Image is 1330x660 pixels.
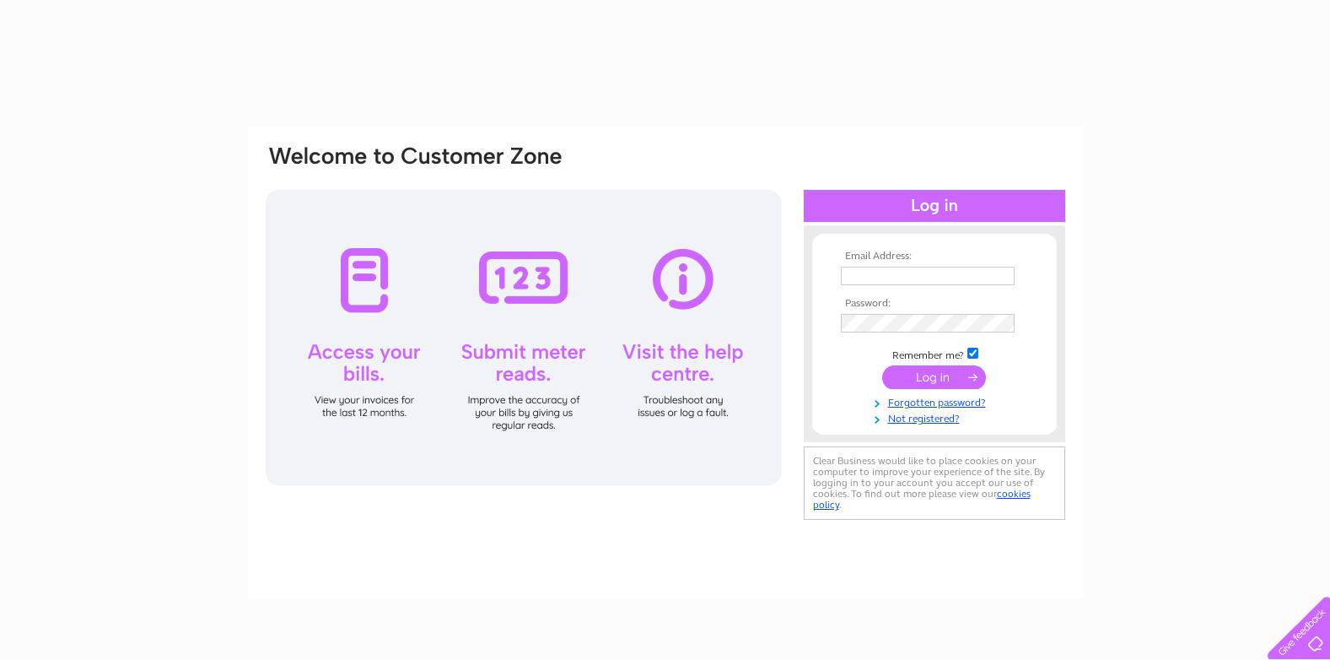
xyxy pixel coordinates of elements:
td: Remember me? [837,345,1032,362]
a: Forgotten password? [841,393,1032,409]
a: cookies policy [813,488,1031,511]
div: Clear Business would like to place cookies on your computer to improve your experience of the sit... [804,446,1065,520]
input: Submit [882,365,986,389]
th: Email Address: [837,251,1032,262]
a: Not registered? [841,409,1032,425]
th: Password: [837,298,1032,310]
